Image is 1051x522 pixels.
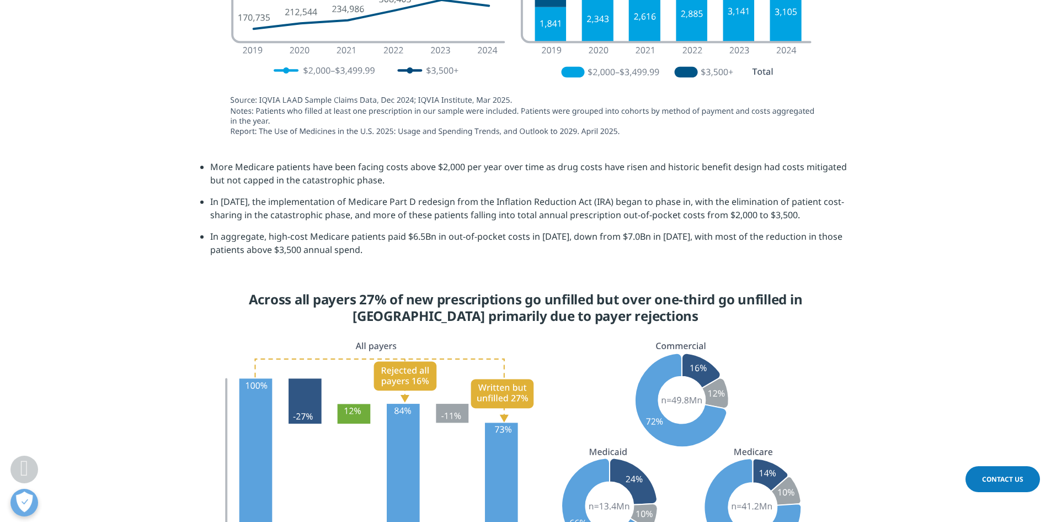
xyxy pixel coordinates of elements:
li: In [DATE], the implementation of Medicare Part D redesign from the Inflation Reduction Act (IRA) ... [210,195,851,230]
span: Contact Us [982,474,1023,484]
h5: Across all payers 27% of new prescriptions go unfilled but over one-third go unfilled in [GEOGRAP... [200,291,851,333]
li: More Medicare patients have been facing costs above $2,000 per year over time as drug costs have ... [210,160,851,195]
button: Open Preferences [10,489,38,516]
li: In aggregate, high-cost Medicare patients paid $6.5Bn in out-of-pocket costs in [DATE], down from... [210,230,851,265]
a: Contact Us [965,466,1040,492]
